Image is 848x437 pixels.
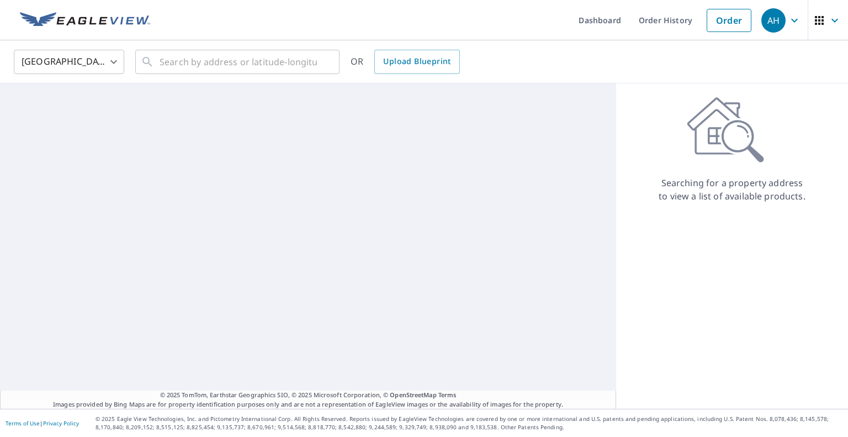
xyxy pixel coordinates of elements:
p: Searching for a property address to view a list of available products. [658,176,806,203]
a: Terms of Use [6,419,40,427]
img: EV Logo [20,12,150,29]
span: Upload Blueprint [383,55,451,69]
input: Search by address or latitude-longitude [160,46,317,77]
p: © 2025 Eagle View Technologies, Inc. and Pictometry International Corp. All Rights Reserved. Repo... [96,415,842,431]
a: Upload Blueprint [374,50,459,74]
a: Order [707,9,751,32]
div: OR [351,50,460,74]
span: © 2025 TomTom, Earthstar Geographics SIO, © 2025 Microsoft Corporation, © [160,391,457,400]
a: OpenStreetMap [390,391,436,399]
div: AH [761,8,786,33]
p: | [6,420,79,427]
a: Privacy Policy [43,419,79,427]
div: [GEOGRAPHIC_DATA] [14,46,124,77]
a: Terms [438,391,457,399]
